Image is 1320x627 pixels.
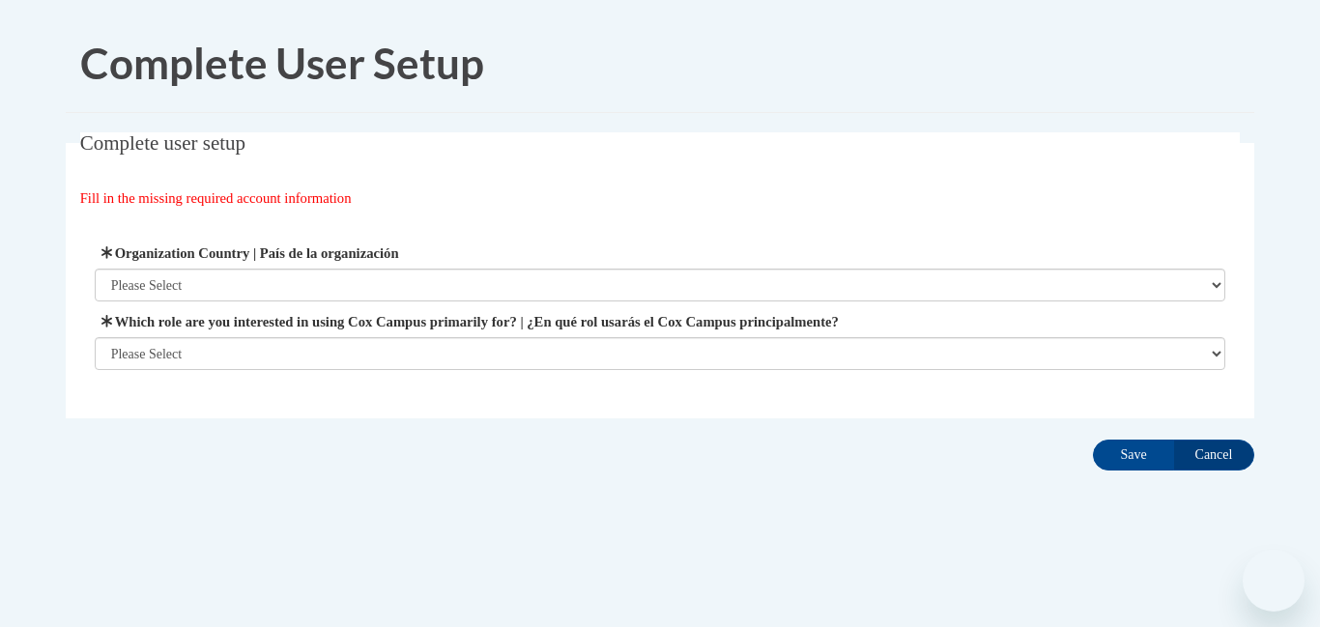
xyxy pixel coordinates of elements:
[1093,440,1174,470] input: Save
[1243,550,1305,612] iframe: Button to launch messaging window
[95,242,1226,264] label: Organization Country | País de la organización
[80,38,484,88] span: Complete User Setup
[80,131,245,155] span: Complete user setup
[95,311,1226,332] label: Which role are you interested in using Cox Campus primarily for? | ¿En qué rol usarás el Cox Camp...
[1173,440,1254,470] input: Cancel
[80,190,352,206] span: Fill in the missing required account information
